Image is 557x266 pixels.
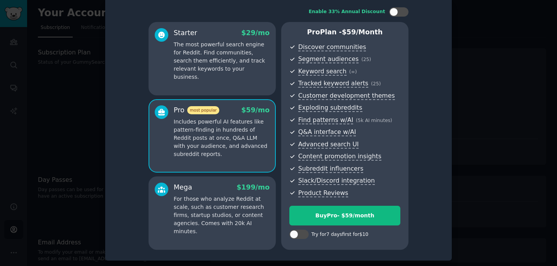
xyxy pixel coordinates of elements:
[290,212,400,220] div: Buy Pro - $ 59 /month
[174,183,192,192] div: Mega
[298,80,368,88] span: Tracked keyword alerts
[298,55,359,63] span: Segment audiences
[298,152,381,161] span: Content promotion insights
[298,141,359,149] span: Advanced search UI
[174,105,219,115] div: Pro
[298,116,353,124] span: Find patterns w/AI
[174,118,270,158] p: Includes powerful AI features like pattern-finding in hundreds of Reddit posts at once, Q&A LLM w...
[289,27,400,37] p: Pro Plan -
[349,69,357,75] span: ( ∞ )
[309,8,385,15] div: Enable 33% Annual Discount
[298,128,356,136] span: Q&A interface w/AI
[298,189,348,197] span: Product Reviews
[241,106,270,114] span: $ 59 /mo
[298,92,395,100] span: Customer development themes
[356,118,392,123] span: ( 5k AI minutes )
[237,183,270,191] span: $ 199 /mo
[371,81,381,86] span: ( 25 )
[298,165,363,173] span: Subreddit influencers
[289,206,400,225] button: BuyPro- $59/month
[174,28,197,38] div: Starter
[174,41,270,81] p: The most powerful search engine for Reddit. Find communities, search them efficiently, and track ...
[174,195,270,236] p: For those who analyze Reddit at scale, such as customer research firms, startup studios, or conte...
[298,43,366,51] span: Discover communities
[298,104,362,112] span: Exploding subreddits
[342,28,383,36] span: $ 59 /month
[298,68,347,76] span: Keyword search
[298,177,375,185] span: Slack/Discord integration
[311,231,368,238] div: Try for 7 days first for $10
[187,106,220,114] span: most popular
[241,29,270,37] span: $ 29 /mo
[361,57,371,62] span: ( 25 )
